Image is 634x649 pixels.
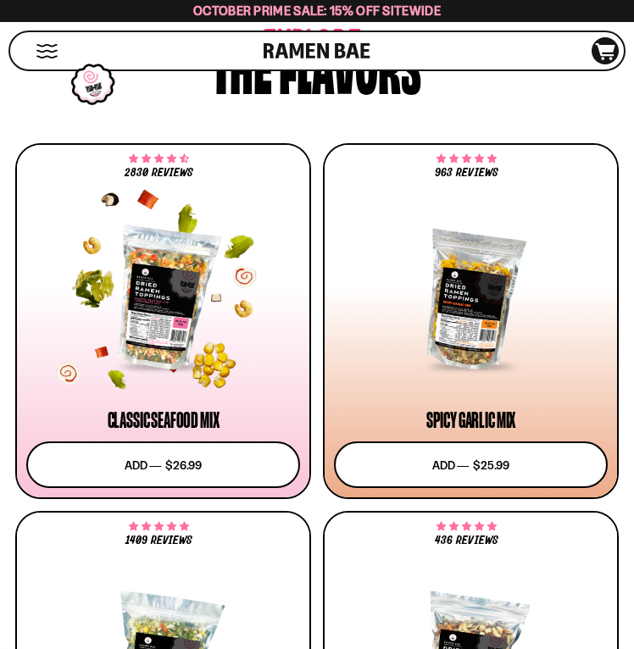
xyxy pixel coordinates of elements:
[129,524,189,530] span: 4.76 stars
[437,156,497,163] span: 4.75 stars
[437,524,497,530] span: 4.76 stars
[108,410,220,430] div: Classic Seafood Mix
[213,36,272,96] div: The
[279,36,421,96] div: flavors
[435,167,498,179] span: 963 reviews
[193,3,441,19] span: October Prime Sale: 15% off Sitewide
[26,441,300,488] button: Add ― $26.99
[36,44,58,58] button: Mobile Menu Trigger
[426,410,515,430] div: Spicy Garlic Mix
[125,167,193,179] span: 2830 reviews
[323,143,619,499] a: 4.75 stars 963 reviews Spicy Garlic Mix Add ― $25.99
[435,535,498,546] span: 436 reviews
[15,143,311,499] a: 4.68 stars 2830 reviews Classic Seafood Mix Add ― $26.99
[125,535,192,546] span: 1409 reviews
[334,441,608,488] button: Add ― $25.99
[129,156,189,163] span: 4.68 stars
